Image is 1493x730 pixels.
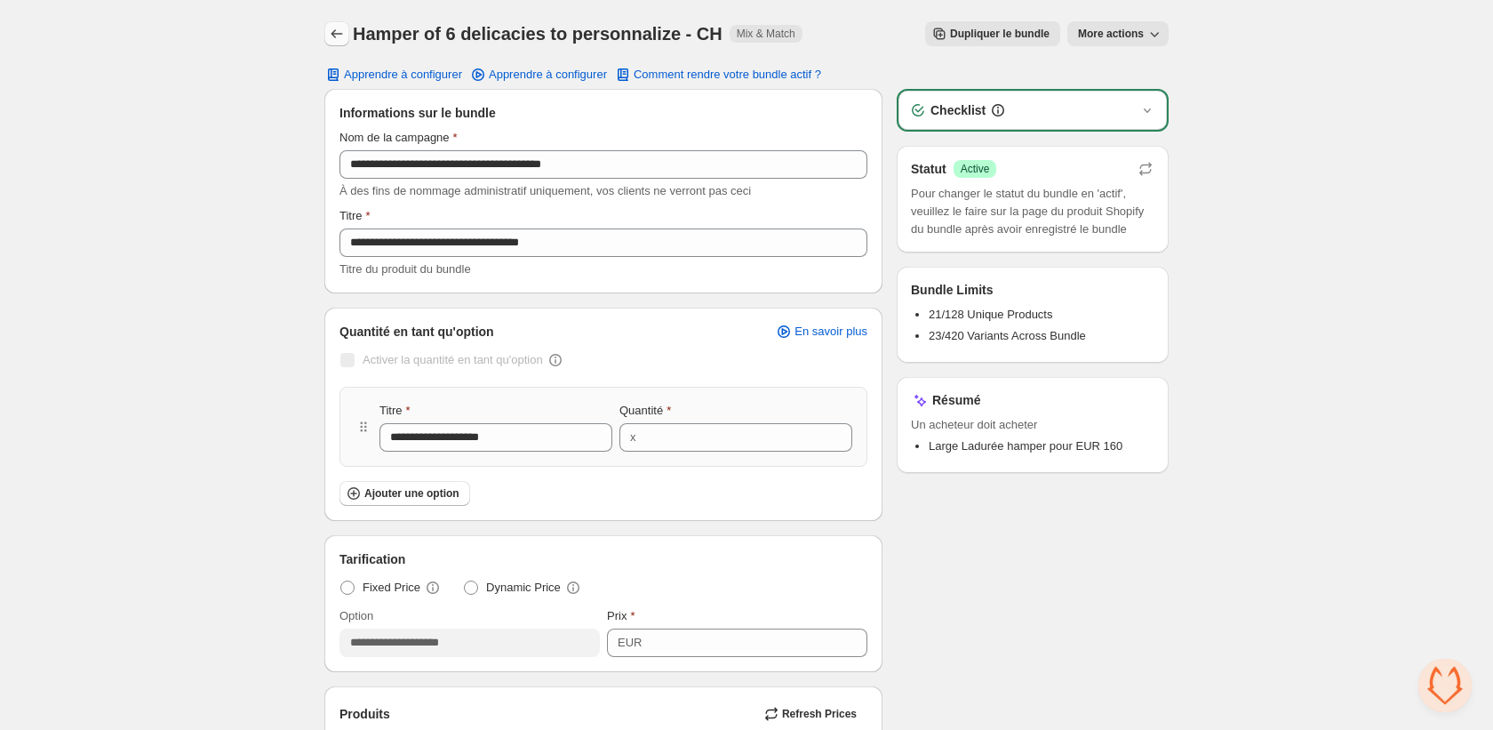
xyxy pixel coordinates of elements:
span: Comment rendre votre bundle actif ? [634,68,821,82]
span: Un acheteur doit acheter [911,416,1154,434]
button: Apprendre à configurer [314,62,473,87]
h3: Checklist [930,101,986,119]
h3: Bundle Limits [911,281,994,299]
span: Produits [339,705,390,723]
label: Titre [379,402,411,420]
button: More actions [1067,21,1169,46]
span: À des fins de nommage administratif uniquement, vos clients ne verront pas ceci [339,184,751,197]
button: Comment rendre votre bundle actif ? [603,62,832,87]
span: Tarification [339,550,405,568]
h1: Hamper of 6 delicacies to personnalize - CH [353,23,723,44]
div: Open chat [1418,659,1472,712]
h3: Résumé [932,391,980,409]
h3: Statut [911,160,946,178]
button: Refresh Prices [757,702,867,726]
a: En savoir plus [764,319,878,344]
span: Apprendre à configurer [344,68,462,82]
span: Dupliquer le bundle [950,27,1050,41]
a: Apprendre à configurer [459,62,618,87]
span: 21/128 Unique Products [929,308,1052,321]
button: Dupliquer le bundle [925,21,1060,46]
span: Refresh Prices [782,707,857,721]
span: More actions [1078,27,1144,41]
button: Ajouter une option [339,481,470,506]
button: Back [324,21,349,46]
span: Activer la quantité en tant qu'option [363,353,543,366]
span: 23/420 Variants Across Bundle [929,329,1086,342]
span: Active [961,162,990,176]
span: Fixed Price [363,579,420,597]
li: Large Ladurée hamper pour EUR 160 [929,437,1154,455]
div: EUR [618,634,642,652]
span: Apprendre à configurer [489,68,607,82]
label: Prix [607,607,635,625]
div: x [630,429,636,446]
span: Pour changer le statut du bundle en 'actif', veuillez le faire sur la page du produit Shopify du ... [911,185,1154,238]
span: Mix & Match [737,27,795,41]
span: Titre du produit du bundle [339,262,471,276]
label: Quantité [619,402,671,420]
span: Informations sur le bundle [339,104,496,122]
span: Dynamic Price [486,579,561,597]
span: Quantité en tant qu'option [339,323,494,341]
span: Ajouter une option [364,486,459,501]
label: Option [339,607,373,625]
label: Titre [339,207,371,225]
span: En savoir plus [794,325,867,339]
label: Nom de la campagne [339,129,458,147]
